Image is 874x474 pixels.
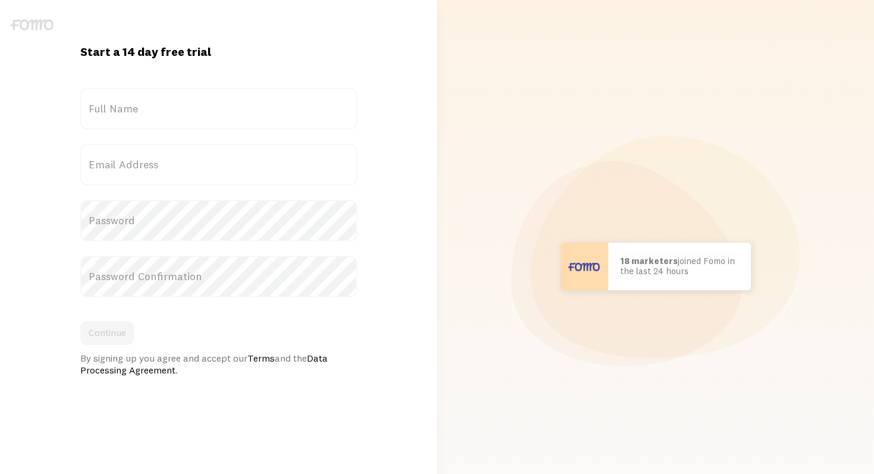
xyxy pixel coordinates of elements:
label: Email Address [80,144,357,186]
label: Full Name [80,88,357,130]
img: fomo-logo-gray-b99e0e8ada9f9040e2984d0d95b3b12da0074ffd48d1e5cb62ac37fc77b0b268.svg [11,19,54,30]
div: By signing up you agree and accept our and the . [80,352,357,376]
b: 18 marketers [620,255,678,266]
label: Password Confirmation [80,256,357,297]
label: Password [80,200,357,241]
p: joined Fomo in the last 24 hours [620,256,739,276]
a: Terms [247,352,275,364]
h1: Start a 14 day free trial [80,44,357,59]
a: Data Processing Agreement [80,352,328,376]
img: User avatar [561,243,608,290]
